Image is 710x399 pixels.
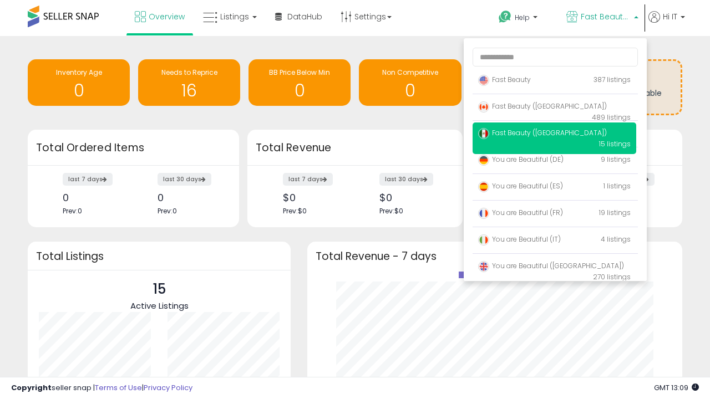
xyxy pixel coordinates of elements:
span: Fast Beauty [478,75,531,84]
a: Terms of Use [95,382,142,393]
span: You are Beautiful (FR) [478,208,563,217]
span: Prev: $0 [283,206,307,216]
span: Needs to Reprice [161,68,217,77]
span: Prev: $0 [379,206,403,216]
div: seller snap | | [11,383,192,393]
a: Inventory Age 0 [28,59,130,106]
span: BB Price Below Min [269,68,330,77]
a: Needs to Reprice 16 [138,59,240,106]
h3: Total Listings [36,252,282,260]
span: 19 listings [599,208,631,217]
div: $0 [379,192,443,203]
label: last 30 days [379,173,433,186]
div: $0 [283,192,347,203]
span: 2025-09-15 13:09 GMT [654,382,699,393]
span: You are Beautiful (ES) [478,181,563,191]
span: 489 listings [592,112,631,122]
img: canada.png [478,101,489,112]
span: DataHub [287,11,322,22]
span: You are Beautiful ([GEOGRAPHIC_DATA]) [478,261,624,270]
img: italy.png [478,234,489,245]
span: 1 listings [603,181,631,191]
span: Prev: 0 [158,206,177,216]
h1: 16 [144,81,235,100]
i: Get Help [498,10,512,24]
label: last 7 days [63,173,113,186]
h1: 0 [364,81,455,100]
span: You are Beautiful (DE) [478,155,564,164]
span: Prev: 0 [63,206,82,216]
a: Privacy Policy [144,382,192,393]
span: 387 listings [594,75,631,84]
span: 4 listings [601,234,631,244]
label: last 7 days [283,173,333,186]
h3: Total Revenue [256,140,454,156]
span: 9 listings [601,155,631,164]
a: BB Price Below Min 0 [248,59,351,106]
img: uk.png [478,261,489,272]
div: 0 [158,192,220,203]
a: Non Competitive 0 [359,59,461,106]
span: You are Beautiful (IT) [478,234,561,244]
h3: Total Ordered Items [36,140,231,156]
h1: 0 [254,81,345,100]
img: usa.png [478,75,489,86]
span: Fast Beauty ([GEOGRAPHIC_DATA]) [581,11,631,22]
h3: Total Revenue - 7 days [316,252,674,260]
img: mexico.png [478,128,489,139]
label: last 30 days [158,173,211,186]
span: Help [515,13,530,22]
img: spain.png [478,181,489,192]
span: 15 listings [599,139,631,149]
span: Fast Beauty ([GEOGRAPHIC_DATA]) [478,128,607,137]
span: Non Competitive [382,68,438,77]
h1: 0 [33,81,124,100]
span: 270 listings [593,272,631,282]
span: Active Listings [130,300,189,311]
span: Listings [220,11,249,22]
span: Hi IT [663,11,677,22]
span: Fast Beauty ([GEOGRAPHIC_DATA]) [478,101,607,111]
span: Inventory Age [56,68,102,77]
div: 0 [63,192,125,203]
img: france.png [478,208,489,219]
p: 15 [130,279,189,300]
a: Help [490,2,556,36]
span: Overview [149,11,185,22]
a: Hi IT [648,11,685,36]
img: germany.png [478,155,489,166]
strong: Copyright [11,382,52,393]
